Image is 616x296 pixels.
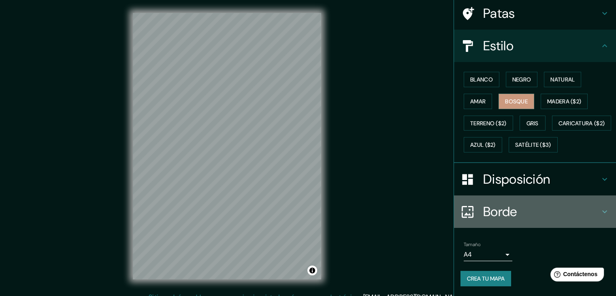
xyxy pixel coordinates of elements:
font: A4 [464,250,472,259]
button: Satélite ($3) [509,137,558,152]
font: Estilo [483,37,514,54]
button: Amar [464,94,492,109]
font: Madera ($2) [547,98,581,105]
font: Azul ($2) [470,142,496,149]
button: Blanco [464,72,499,87]
font: Bosque [505,98,528,105]
button: Terreno ($2) [464,116,513,131]
font: Caricatura ($2) [558,120,605,127]
button: Caricatura ($2) [552,116,612,131]
div: Estilo [454,30,616,62]
div: Disposición [454,163,616,195]
button: Natural [544,72,581,87]
button: Gris [520,116,546,131]
canvas: Mapa [133,13,321,279]
button: Activar o desactivar atribución [307,266,317,275]
font: Crea tu mapa [467,275,505,282]
font: Tamaño [464,241,480,248]
font: Negro [512,76,531,83]
button: Negro [506,72,538,87]
button: Bosque [499,94,534,109]
font: Natural [550,76,575,83]
button: Madera ($2) [541,94,588,109]
button: Azul ($2) [464,137,502,152]
font: Amar [470,98,486,105]
font: Satélite ($3) [515,142,551,149]
font: Terreno ($2) [470,120,507,127]
font: Blanco [470,76,493,83]
button: Crea tu mapa [460,271,511,286]
font: Patas [483,5,515,22]
div: A4 [464,248,512,261]
font: Gris [526,120,539,127]
font: Disposición [483,171,550,188]
font: Borde [483,203,517,220]
div: Borde [454,195,616,228]
iframe: Lanzador de widgets de ayuda [544,264,607,287]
